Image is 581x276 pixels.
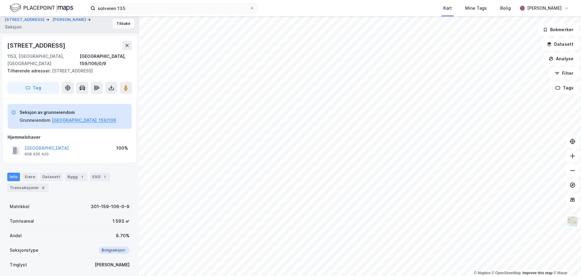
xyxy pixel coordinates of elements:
[550,82,579,94] button: Tags
[7,173,20,181] div: Info
[53,17,87,23] button: [PERSON_NAME]
[543,53,579,65] button: Analyse
[90,173,110,181] div: ESG
[20,109,116,116] div: Seksjon av grunneiendom
[500,5,511,12] div: Bolig
[40,185,46,191] div: 6
[40,173,63,181] div: Datasett
[7,67,127,75] div: [STREET_ADDRESS]
[65,173,87,181] div: Bygg
[443,5,452,12] div: Kart
[10,261,27,268] div: Tinglyst
[10,3,73,13] img: logo.f888ab2527a4732fd821a326f86c7f29.svg
[10,218,34,225] div: Tomteareal
[113,19,134,28] button: Tilbake
[10,232,22,239] div: Andel
[10,203,29,210] div: Matrikkel
[95,261,130,268] div: [PERSON_NAME]
[492,271,521,275] a: OpenStreetMap
[5,17,46,23] button: [STREET_ADDRESS]
[7,82,59,94] button: Tag
[551,247,581,276] iframe: Chat Widget
[95,4,250,13] input: Søk på adresse, matrikkel, gårdeiere, leietakere eller personer
[465,5,487,12] div: Mine Tags
[523,271,553,275] a: Improve this map
[550,67,579,79] button: Filter
[551,247,581,276] div: Kontrollprogram for chat
[5,23,21,31] div: Seksjon
[7,68,52,73] span: Tilhørende adresser:
[567,216,578,227] img: Z
[10,247,38,254] div: Seksjonstype
[22,173,38,181] div: Eiere
[538,24,579,36] button: Bokmerker
[91,203,130,210] div: 301-159-106-0-9
[25,152,49,157] div: 958 935 420
[7,41,67,50] div: [STREET_ADDRESS]
[20,117,51,124] div: Grunneiendom
[7,184,49,192] div: Transaksjoner
[102,174,108,180] div: 1
[116,145,128,152] div: 100%
[116,232,130,239] div: 8.70%
[542,38,579,50] button: Datasett
[7,53,80,67] div: 1153, [GEOGRAPHIC_DATA], [GEOGRAPHIC_DATA]
[80,53,132,67] div: [GEOGRAPHIC_DATA], 159/106/0/9
[113,218,130,225] div: 1 593 ㎡
[8,134,132,141] div: Hjemmelshaver
[474,271,491,275] a: Mapbox
[52,117,116,124] button: [GEOGRAPHIC_DATA], 159/106
[527,5,562,12] div: [PERSON_NAME]
[79,174,85,180] div: 1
